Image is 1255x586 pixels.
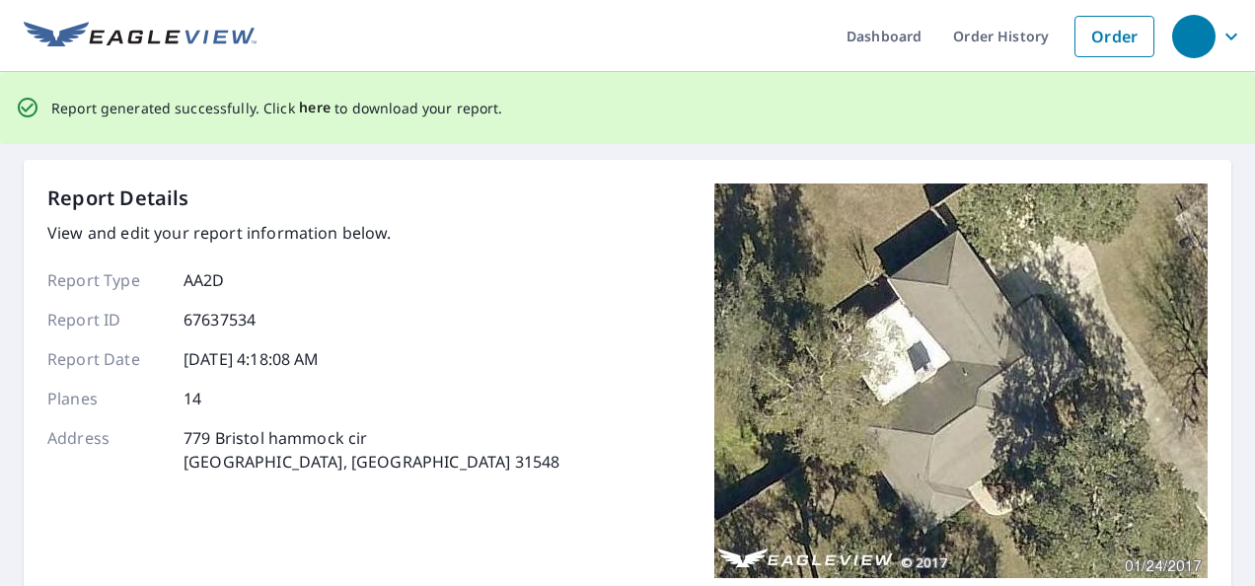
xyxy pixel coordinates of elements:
img: Top image [714,183,1208,578]
p: 67637534 [184,308,256,331]
a: Order [1074,16,1154,57]
p: AA2D [184,268,225,292]
p: 779 Bristol hammock cir [GEOGRAPHIC_DATA], [GEOGRAPHIC_DATA] 31548 [184,426,559,474]
p: Address [47,426,166,474]
img: EV Logo [24,22,257,51]
p: Planes [47,387,166,410]
button: here [299,96,332,120]
p: Report Date [47,347,166,371]
p: Report Details [47,183,189,213]
p: Report Type [47,268,166,292]
p: Report generated successfully. Click to download your report. [51,96,503,120]
p: Report ID [47,308,166,331]
p: [DATE] 4:18:08 AM [184,347,320,371]
p: 14 [184,387,201,410]
p: View and edit your report information below. [47,221,559,245]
